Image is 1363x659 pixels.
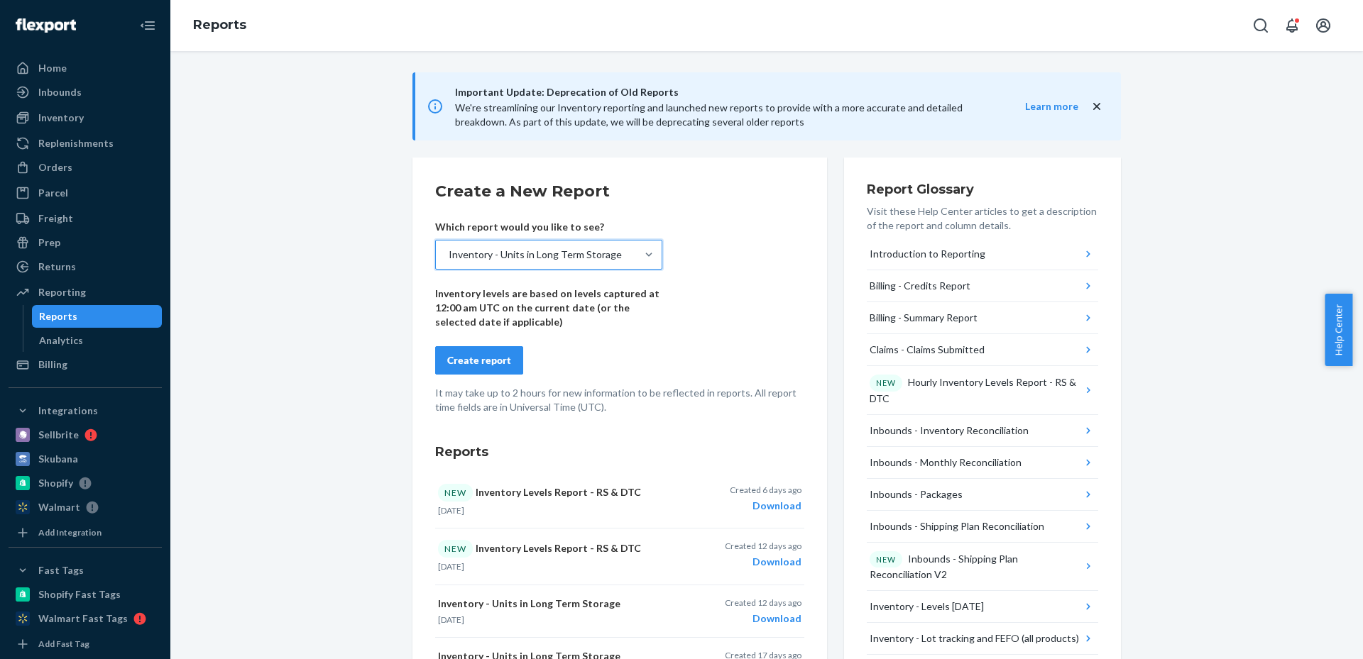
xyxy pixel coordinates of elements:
div: Inbounds - Monthly Reconciliation [870,455,1022,470]
a: Home [9,57,162,79]
a: Inbounds [9,81,162,104]
div: Returns [38,260,76,274]
a: Shopify Fast Tags [9,583,162,606]
div: Billing - Summary Report [870,311,978,325]
div: Inventory - Lot tracking and FEFO (all products) [870,631,1079,646]
div: Inbounds - Shipping Plan Reconciliation V2 [870,551,1082,582]
time: [DATE] [438,505,464,516]
div: Inbounds [38,85,82,99]
div: Add Fast Tag [38,638,89,650]
a: Add Fast Tag [9,636,162,653]
div: Claims - Claims Submitted [870,343,985,357]
div: Download [725,555,801,569]
div: Create report [447,353,511,367]
ol: breadcrumbs [182,5,258,46]
button: close [1090,99,1104,114]
span: We're streamlining our Inventory reporting and launched new reports to provide with a more accura... [455,101,963,128]
a: Reports [193,17,246,33]
a: Walmart Fast Tags [9,607,162,630]
div: Parcel [38,186,68,200]
a: Analytics [32,329,163,352]
div: Inbounds - Inventory Reconciliation [870,423,1029,438]
p: It may take up to 2 hours for new information to be reflected in reports. All report time fields ... [435,386,804,414]
p: Inventory levels are based on levels captured at 12:00 am UTC on the current date (or the selecte... [435,287,662,329]
time: [DATE] [438,561,464,572]
p: Inventory Levels Report - RS & DTC [438,540,678,558]
button: Claims - Claims Submitted [867,334,1098,366]
p: Inventory Levels Report - RS & DTC [438,484,678,502]
button: Help Center [1325,294,1352,366]
div: Home [38,61,67,75]
a: Prep [9,231,162,254]
div: Fast Tags [38,563,84,577]
div: Replenishments [38,136,114,150]
p: NEW [876,377,896,389]
button: Close Navigation [133,11,162,40]
a: Inventory [9,106,162,129]
button: Inventory - Lot tracking and FEFO (all products) [867,623,1098,655]
button: Billing - Summary Report [867,302,1098,334]
div: Billing [38,358,67,372]
time: [DATE] [438,614,464,625]
div: Shopify [38,476,73,490]
button: Create report [435,346,523,375]
div: Walmart Fast Tags [38,611,128,626]
div: Inventory [38,111,84,125]
a: Parcel [9,182,162,204]
div: Walmart [38,500,80,514]
a: Skubana [9,448,162,470]
div: NEW [438,540,473,558]
button: Introduction to Reporting [867,238,1098,270]
div: Inbounds - Shipping Plan Reconciliation [870,519,1044,533]
div: Inbounds - Packages [870,487,963,502]
a: Billing [9,353,162,376]
span: Important Update: Deprecation of Old Reports [455,84,997,101]
div: Sellbrite [38,428,79,442]
button: Inbounds - Packages [867,479,1098,511]
button: Open account menu [1309,11,1337,40]
button: NEWHourly Inventory Levels Report - RS & DTC [867,366,1098,415]
div: NEW [438,484,473,502]
a: Sellbrite [9,423,162,446]
div: Shopify Fast Tags [38,587,121,602]
p: Inventory - Units in Long Term Storage [438,597,678,611]
div: Prep [38,236,60,250]
img: Flexport logo [16,18,76,33]
p: Which report would you like to see? [435,220,662,234]
p: Created 12 days ago [725,597,801,609]
div: Billing - Credits Report [870,279,970,293]
div: Skubana [38,452,78,466]
a: Returns [9,255,162,278]
button: NEWInventory Levels Report - RS & DTC[DATE]Created 6 days agoDownload [435,472,804,528]
h2: Create a New Report [435,180,804,203]
div: Reporting [38,285,86,299]
p: Created 12 days ago [725,540,801,552]
a: Freight [9,207,162,230]
button: Inventory - Levels [DATE] [867,591,1098,623]
div: Inventory - Units in Long Term Storage [449,248,622,262]
p: Created 6 days ago [730,484,801,496]
div: Download [725,611,801,626]
div: Inventory - Levels [DATE] [870,599,984,614]
a: Walmart [9,496,162,519]
a: Reporting [9,281,162,304]
h3: Report Glossary [867,180,1098,199]
p: Visit these Help Center articles to get a description of the report and column details. [867,204,1098,233]
div: Download [730,499,801,513]
button: NEWInventory Levels Report - RS & DTC[DATE]Created 12 days agoDownload [435,528,804,585]
a: Orders [9,156,162,179]
div: Integrations [38,404,98,418]
div: Introduction to Reporting [870,247,985,261]
p: NEW [876,554,896,565]
div: Reports [39,309,77,323]
button: NEWInbounds - Shipping Plan Reconciliation V2 [867,543,1098,592]
button: Inbounds - Shipping Plan Reconciliation [867,511,1098,543]
button: Inventory - Units in Long Term Storage[DATE]Created 12 days agoDownload [435,585,804,638]
div: Add Integration [38,526,102,538]
div: Freight [38,211,73,226]
div: Orders [38,160,72,175]
a: Replenishments [9,132,162,155]
button: Fast Tags [9,559,162,582]
h3: Reports [435,443,804,461]
button: Inbounds - Inventory Reconciliation [867,415,1098,447]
